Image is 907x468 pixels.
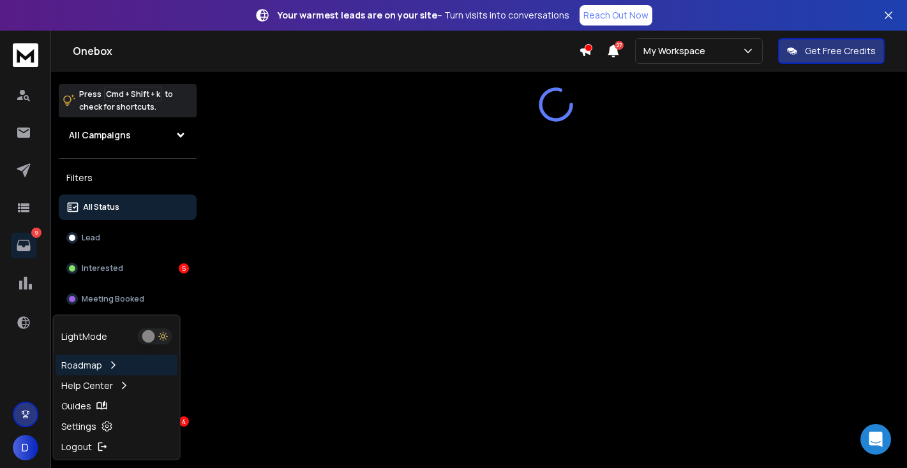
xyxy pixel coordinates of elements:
div: 4 [179,416,189,427]
p: Light Mode [61,330,107,343]
p: – Turn visits into conversations [278,9,569,22]
p: My Workspace [643,45,710,57]
strong: Your warmest leads are on your site [278,9,437,21]
a: Guides [56,396,177,416]
p: Help Center [61,379,113,392]
span: 27 [615,41,624,50]
a: Settings [56,416,177,437]
button: All Status [59,194,197,220]
a: 9 [11,233,36,258]
p: Press to check for shortcuts. [79,88,173,113]
h3: Filters [59,169,197,187]
a: Reach Out Now [580,5,652,26]
p: Get Free Credits [805,45,876,57]
button: Get Free Credits [778,38,885,64]
button: D [13,435,38,460]
a: Help Center [56,376,177,396]
p: Interested [82,263,123,274]
p: Guides [61,400,91,413]
p: Meeting Booked [82,294,144,304]
button: Meeting Booked [59,286,197,312]
img: logo [13,43,38,67]
p: All Status [83,202,119,212]
span: Cmd + Shift + k [104,87,162,101]
a: Roadmap [56,355,177,376]
p: 9 [31,228,41,238]
button: Interested5 [59,256,197,281]
div: 5 [179,263,189,274]
p: Settings [61,420,96,433]
div: Open Intercom Messenger [860,424,891,455]
h1: All Campaigns [69,129,131,142]
p: Roadmap [61,359,102,372]
p: Reach Out Now [583,9,648,22]
button: All Campaigns [59,122,197,148]
p: Logout [61,441,92,453]
h1: Onebox [73,43,579,59]
button: Lead [59,225,197,251]
p: Lead [82,233,100,243]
